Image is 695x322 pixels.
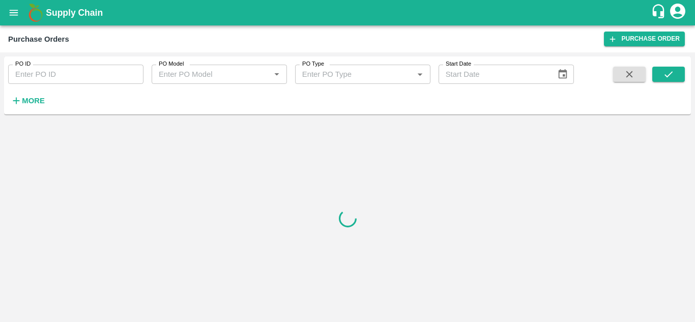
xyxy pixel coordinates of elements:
[8,92,47,109] button: More
[553,65,572,84] button: Choose date
[25,3,46,23] img: logo
[46,6,651,20] a: Supply Chain
[298,68,411,81] input: Enter PO Type
[159,60,184,68] label: PO Model
[604,32,685,46] a: Purchase Order
[446,60,471,68] label: Start Date
[651,4,669,22] div: customer-support
[15,60,31,68] label: PO ID
[8,33,69,46] div: Purchase Orders
[22,97,45,105] strong: More
[302,60,324,68] label: PO Type
[8,65,143,84] input: Enter PO ID
[2,1,25,24] button: open drawer
[439,65,549,84] input: Start Date
[669,2,687,23] div: account of current user
[155,68,267,81] input: Enter PO Model
[46,8,103,18] b: Supply Chain
[270,68,283,81] button: Open
[413,68,426,81] button: Open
